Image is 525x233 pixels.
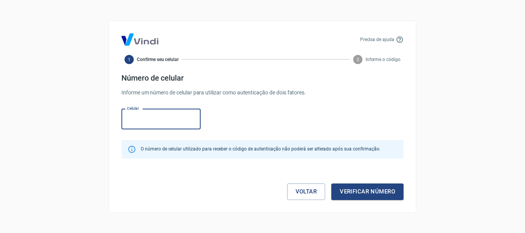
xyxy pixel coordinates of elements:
[121,33,158,46] img: Logo Vind
[360,36,394,43] p: Precisa de ajuda
[127,106,139,111] label: Celular
[366,56,400,63] span: Informe o código
[141,142,380,156] div: O número de celular utilizado para receber o código de autenticação não poderá ser alterado após ...
[137,56,179,63] span: Confirme seu celular
[331,183,404,200] button: Verificar número
[121,73,404,83] h4: Número de celular
[357,57,359,62] text: 2
[121,89,404,97] p: Informe um número de celular para utilizar como autenticação de dois fatores.
[287,183,326,200] a: Voltar
[128,57,130,62] text: 1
